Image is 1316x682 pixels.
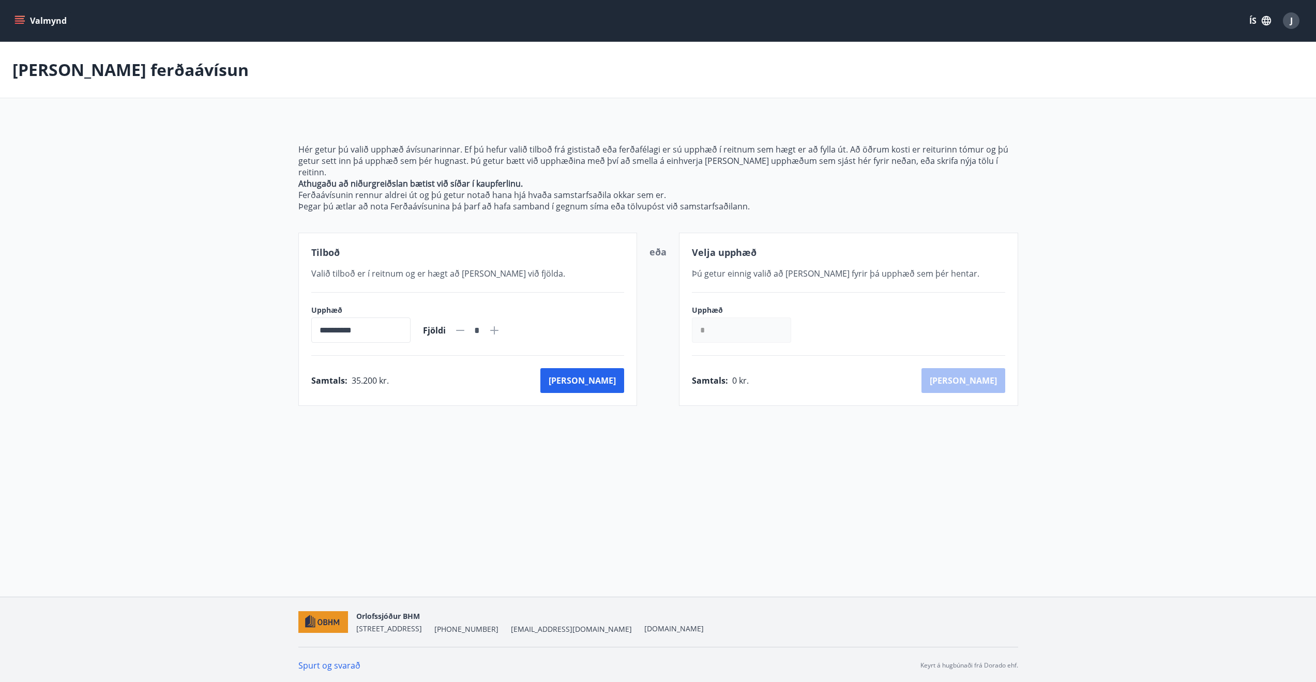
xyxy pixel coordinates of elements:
[732,375,749,386] span: 0 kr.
[692,246,757,259] span: Velja upphæð
[692,375,728,386] span: Samtals :
[298,201,1018,212] p: Þegar þú ætlar að nota Ferðaávísunina þá þarf að hafa samband í gegnum síma eða tölvupóst við sam...
[12,11,71,30] button: menu
[311,375,347,386] span: Samtals :
[1279,8,1304,33] button: J
[298,178,523,189] strong: Athugaðu að niðurgreiðslan bætist við síðar í kaupferlinu.
[649,246,667,258] span: eða
[298,611,349,633] img: c7HIBRK87IHNqKbXD1qOiSZFdQtg2UzkX3TnRQ1O.png
[298,660,360,671] a: Spurt og svarað
[1244,11,1277,30] button: ÍS
[692,268,979,279] span: Þú getur einnig valið að [PERSON_NAME] fyrir þá upphæð sem þér hentar.
[311,268,565,279] span: Valið tilboð er í reitnum og er hægt að [PERSON_NAME] við fjölda.
[434,624,498,634] span: [PHONE_NUMBER]
[423,325,446,336] span: Fjöldi
[311,246,340,259] span: Tilboð
[298,144,1018,178] p: Hér getur þú valið upphæð ávísunarinnar. Ef þú hefur valið tilboð frá gististað eða ferðafélagi e...
[540,368,624,393] button: [PERSON_NAME]
[920,661,1018,670] p: Keyrt á hugbúnaði frá Dorado ehf.
[12,58,249,81] p: [PERSON_NAME] ferðaávísun
[311,305,411,315] label: Upphæð
[298,189,1018,201] p: Ferðaávísunin rennur aldrei út og þú getur notað hana hjá hvaða samstarfsaðila okkar sem er.
[1290,15,1293,26] span: J
[356,611,420,621] span: Orlofssjóður BHM
[356,624,422,633] span: [STREET_ADDRESS]
[692,305,801,315] label: Upphæð
[352,375,389,386] span: 35.200 kr.
[511,624,632,634] span: [EMAIL_ADDRESS][DOMAIN_NAME]
[644,624,704,633] a: [DOMAIN_NAME]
